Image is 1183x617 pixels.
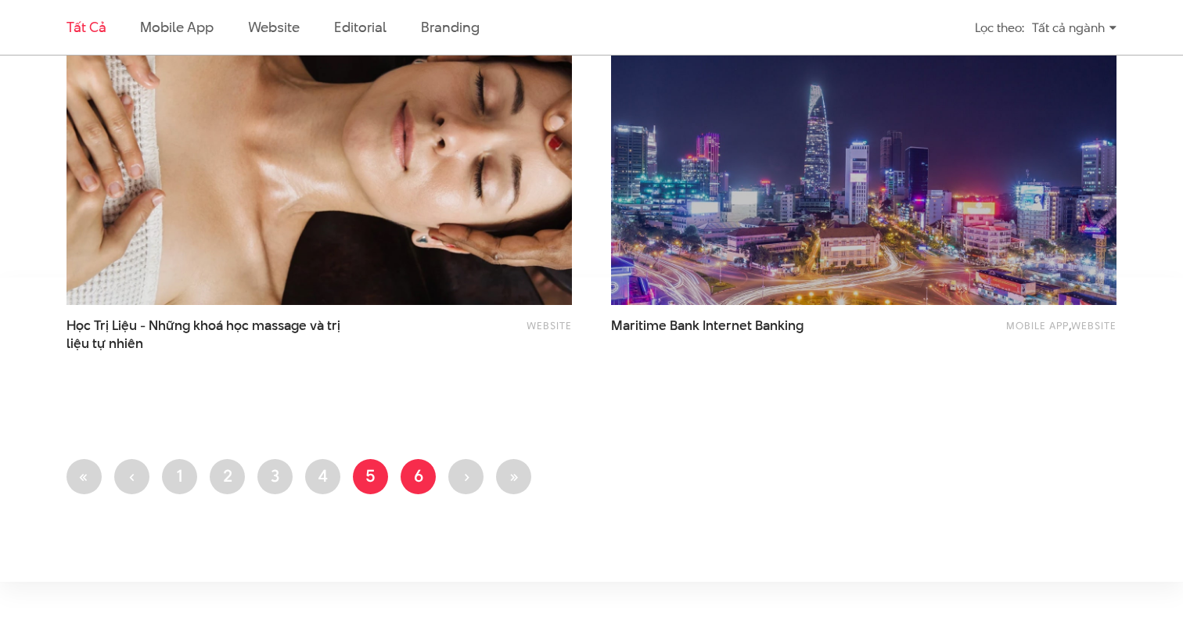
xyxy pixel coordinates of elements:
[67,317,344,353] a: Học Trị Liệu - Những khoá học massage và trịliệu tự nhiên
[79,464,89,487] span: «
[1006,318,1069,332] a: Mobile app
[611,316,667,335] span: Maritime
[140,17,213,37] a: Mobile app
[975,14,1024,41] div: Lọc theo:
[401,459,436,494] a: 6
[210,459,245,494] a: 2
[1032,14,1116,41] div: Tất cả ngành
[67,17,106,37] a: Tất cả
[670,316,699,335] span: Bank
[248,17,300,37] a: Website
[509,464,519,487] span: »
[67,317,344,353] span: Học Trị Liệu - Những khoá học massage và trị
[334,17,387,37] a: Editorial
[305,459,340,494] a: 4
[257,459,293,494] a: 3
[67,335,143,353] span: liệu tự nhiên
[915,317,1116,345] div: ,
[129,464,135,487] span: ‹
[755,316,804,335] span: Banking
[162,459,197,494] a: 1
[611,317,889,353] a: Maritime Bank Internet Banking
[703,316,752,335] span: Internet
[1071,318,1116,332] a: Website
[463,464,469,487] span: ›
[421,17,479,37] a: Branding
[527,318,572,332] a: Website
